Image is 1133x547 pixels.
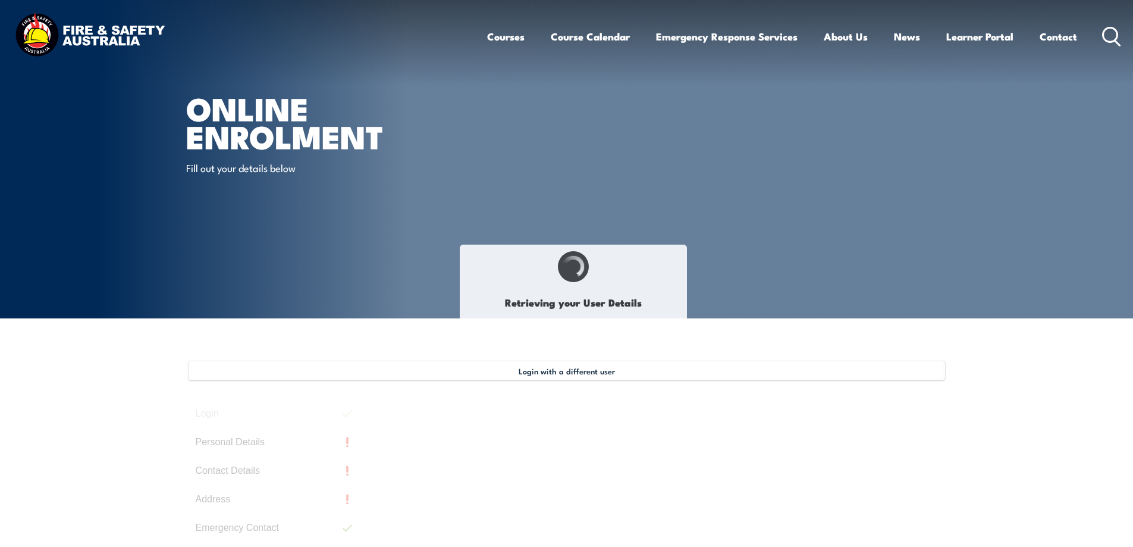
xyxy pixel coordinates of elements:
[656,21,798,52] a: Emergency Response Services
[946,21,1013,52] a: Learner Portal
[1040,21,1077,52] a: Contact
[824,21,868,52] a: About Us
[466,289,680,317] h1: Retrieving your User Details
[186,161,403,174] p: Fill out your details below
[186,94,480,149] h1: Online Enrolment
[894,21,920,52] a: News
[551,21,630,52] a: Course Calendar
[487,21,525,52] a: Courses
[519,366,615,376] span: Login with a different user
